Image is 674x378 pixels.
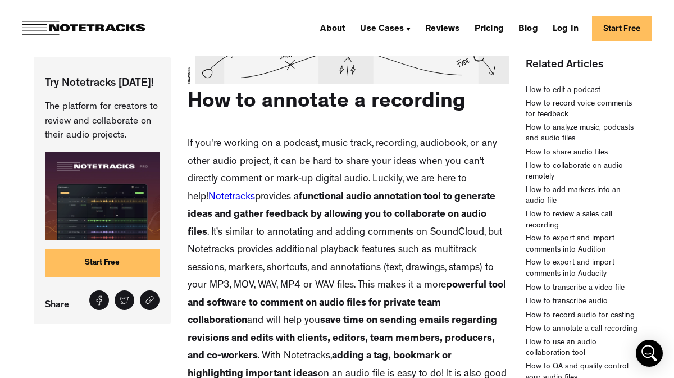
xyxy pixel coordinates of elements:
h2: Related Articles [526,57,640,74]
a: How to add markers into an audio file [526,185,640,207]
a: Log In [548,19,583,37]
h2: How to annotate a recording [188,90,466,117]
a: Notetracks [208,193,255,203]
strong: powerful tool and software to comment on audio files for private team collaboration [188,281,506,326]
a: Share on Facebook [89,290,109,310]
div: Open Intercom Messenger [636,340,663,367]
a: Tweet [115,290,134,310]
p: The platform for creators to review and collaborate on their audio projects. [45,100,160,143]
a: How to record voice comments for feedback [526,99,640,121]
a: Pricing [470,19,508,37]
div: Use Cases [356,19,415,37]
a: How to transcribe audio [526,297,608,308]
div: Use Cases [360,25,404,34]
a: Start Free [592,16,652,41]
a: How to transcribe a video file [526,283,625,294]
img: Share link icon [145,295,154,305]
a: How to analyze music, podcasts and audio files [526,123,640,145]
p: Share [45,297,75,313]
a: How to annotate a call recording [526,324,637,335]
a: How to share audio files [526,148,608,159]
a: Start Free [45,249,160,277]
a: Blog [514,19,543,37]
a: Reviews [421,19,464,37]
strong: functional audio annotation tool to generate ideas and gather feedback by allowing you to collabo... [188,193,495,238]
a: How to record audio for casting [526,311,635,322]
a: How to collaborate on audio remotely [526,161,640,183]
p: Try Notetracks [DATE]! [45,76,160,92]
a: How to edit a podcast [526,85,600,97]
a: How to export and import comments into Audition [526,234,640,256]
a: About [316,19,350,37]
a: How to use an audio collaboration tool [526,338,640,359]
a: How to export and import comments into Audacity [526,258,640,280]
strong: save time on sending emails regarding revisions and edits with clients, editors, team members, pr... [188,316,497,362]
a: How to review a sales call recording [526,210,640,231]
